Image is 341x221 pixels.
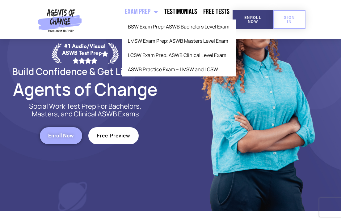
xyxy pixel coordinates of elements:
span: Enroll Now [242,15,263,24]
p: Social Work Test Prep For Bachelors, Masters, and Clinical ASWB Exams [25,102,146,118]
a: LCSW Exam Prep: ASWB Clinical Level Exam [122,48,236,62]
span: Free Preview [97,133,130,138]
a: Free Tests [200,4,233,19]
a: Testimonials [161,4,200,19]
span: Enroll Now [48,133,74,138]
a: LMSW Exam Prep: ASWB Masters Level Exam [122,34,236,48]
a: Enroll Now [233,10,273,29]
a: SIGN IN [273,10,305,29]
span: SIGN IN [283,15,296,24]
nav: Menu [84,4,233,35]
a: Free Preview [88,127,139,144]
a: ASWB Practice Exam – LMSW and LCSW [122,62,236,76]
ul: Exam Prep [122,19,236,76]
div: #1 Audio/Visual ASWB Test Prep [62,43,108,63]
a: Exam Prep [122,4,161,19]
a: BSW Exam Prep: ASWB Bachelors Level Exam [122,19,236,34]
a: Enroll Now [40,127,82,144]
